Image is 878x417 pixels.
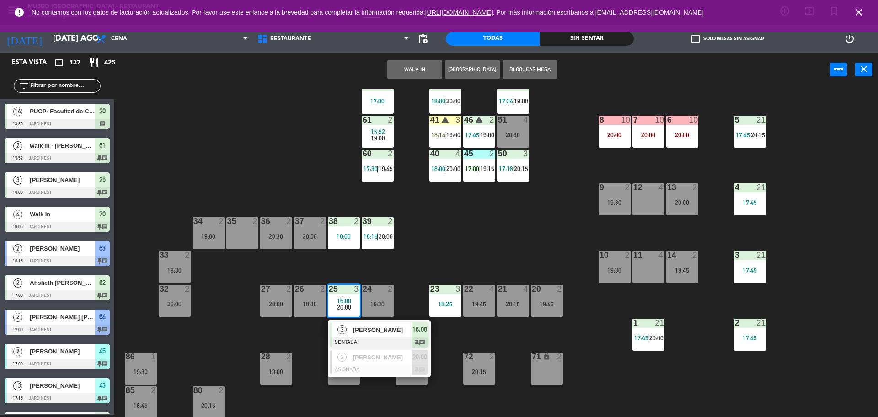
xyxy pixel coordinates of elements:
label: Solo mesas sin asignar [691,35,764,43]
div: 20:00 [599,132,631,138]
div: Sin sentar [540,32,633,46]
div: 19:30 [159,267,191,273]
div: 28 [261,353,262,361]
span: 45 [99,346,106,357]
div: 20:00 [159,301,191,307]
div: 2 [692,183,698,192]
a: . Por más información escríbanos a [EMAIL_ADDRESS][DOMAIN_NAME] [493,9,704,16]
div: 19:00 [260,369,292,375]
div: 20:30 [260,233,292,240]
div: 2 [489,150,495,158]
div: 2 [557,353,562,361]
span: 19:45 [379,165,393,172]
i: filter_list [18,80,29,91]
span: 20:00 [379,233,393,240]
div: 72 [464,353,465,361]
div: 17:45 [734,335,766,341]
span: | [512,165,514,172]
div: 2 [388,82,393,90]
button: close [855,63,872,76]
div: 80 [193,386,194,395]
span: | [444,97,446,105]
div: 27 [261,285,262,293]
div: 17:45 [734,267,766,273]
span: 3 [337,325,347,334]
span: 19:00 [371,134,385,142]
div: 2 [388,116,393,124]
span: check_box_outline_blank [691,35,700,43]
span: 18:14 [431,131,445,139]
span: | [478,131,480,139]
span: 18:00 [431,97,445,105]
span: 425 [104,58,115,68]
div: Esta vista [5,57,66,68]
div: 2 [388,217,393,225]
span: 64 [99,311,106,322]
div: 21 [756,319,766,327]
div: 10 [689,116,698,124]
div: 20:00 [632,132,664,138]
div: 18:30 [294,301,326,307]
span: | [444,165,446,172]
div: 42 [430,82,431,90]
div: 2 [388,285,393,293]
span: Ahslieth [PERSON_NAME] [30,278,95,288]
div: 2 [388,150,393,158]
div: 21 [756,183,766,192]
button: power_input [830,63,847,76]
span: 17:18 [499,165,513,172]
div: 19:45 [463,301,495,307]
div: 20:00 [666,132,698,138]
div: 11 [633,251,634,259]
div: 23 [430,285,431,293]
div: 34 [193,217,194,225]
div: 19:30 [125,369,157,375]
i: power_settings_new [844,33,855,44]
div: 2 [625,251,630,259]
div: 2 [219,386,224,395]
span: 17:00 [465,165,479,172]
span: [PERSON_NAME] [30,347,95,356]
div: 20:15 [497,301,529,307]
button: Bloquear Mesa [503,60,557,79]
div: 18:00 [328,233,360,240]
div: 2 [557,285,562,293]
i: crop_square [54,57,64,68]
span: 20:00 [649,334,664,342]
span: | [444,131,446,139]
span: 63 [99,243,106,254]
div: 2 [185,251,190,259]
span: 25 [99,174,106,185]
span: 17:45 [634,334,648,342]
span: Walk In [30,209,95,219]
div: 20:15 [463,369,495,375]
span: 17:45 [465,131,479,139]
span: Cena [111,36,127,42]
div: 3 [354,285,359,293]
div: 4 [455,150,461,158]
div: 8 [600,116,600,124]
div: 21 [756,116,766,124]
div: 2 [286,217,292,225]
i: warning [475,116,483,123]
div: 4 [489,285,495,293]
span: | [648,334,649,342]
span: pending_actions [418,33,428,44]
div: 20:15 [193,402,225,409]
span: 2 [13,244,22,253]
div: 2 [286,353,292,361]
div: 17:00 [362,98,394,104]
span: | [749,131,751,139]
span: [PERSON_NAME] [30,381,95,390]
i: restaurant [88,57,99,68]
span: 17:34 [499,97,513,105]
